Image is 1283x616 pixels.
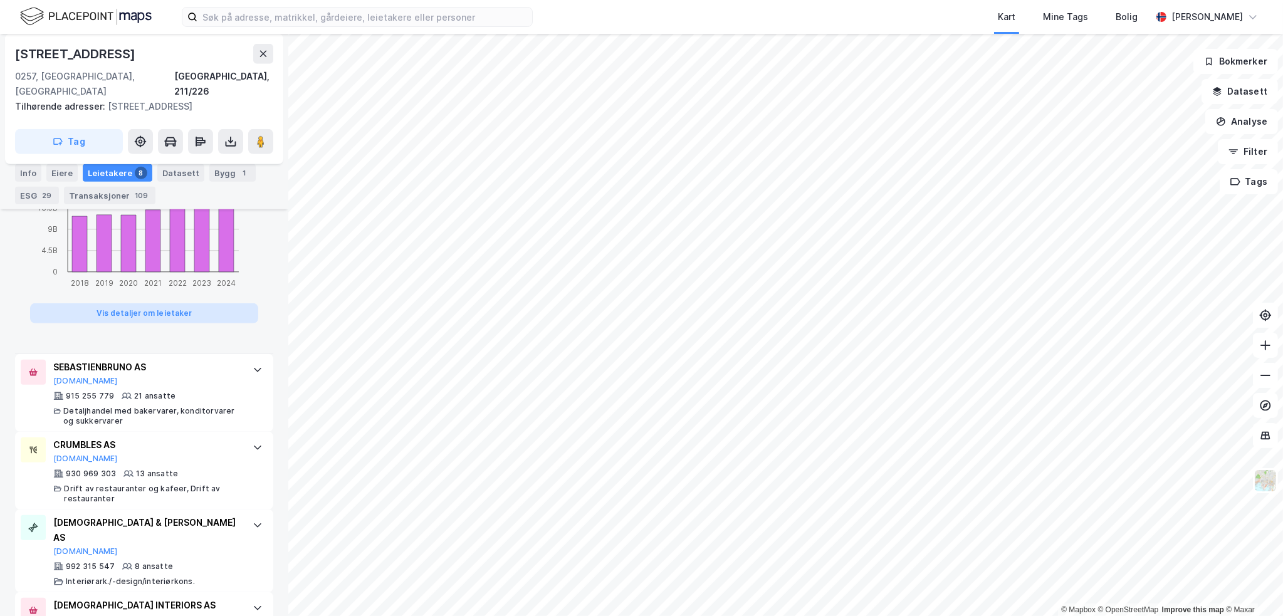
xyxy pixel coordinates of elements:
tspan: 13.5B [38,204,58,213]
div: [GEOGRAPHIC_DATA], 211/226 [175,69,273,99]
div: Kontrollprogram for chat [1220,556,1283,616]
div: CRUMBLES AS [53,437,240,452]
button: Filter [1218,139,1278,164]
a: Mapbox [1061,605,1096,614]
button: Tags [1220,169,1278,194]
button: [DOMAIN_NAME] [53,546,118,556]
div: [STREET_ADDRESS] [15,44,138,64]
div: [STREET_ADDRESS] [15,99,263,114]
div: 21 ansatte [134,391,175,401]
img: Z [1254,469,1277,493]
div: Leietakere [83,164,152,182]
div: 915 255 779 [66,391,114,401]
iframe: Chat Widget [1220,556,1283,616]
div: Datasett [157,164,204,182]
div: 992 315 547 [66,561,115,572]
button: Datasett [1202,79,1278,104]
tspan: 2018 [71,279,89,288]
tspan: 2023 [193,279,212,288]
div: 13 ansatte [136,469,178,479]
tspan: 2024 [217,279,236,288]
span: Tilhørende adresser: [15,101,108,112]
div: Kart [998,9,1015,24]
div: 1 [238,167,251,179]
button: Bokmerker [1193,49,1278,74]
tspan: 2021 [145,279,162,288]
button: Analyse [1205,109,1278,134]
button: Tag [15,129,123,154]
a: Improve this map [1162,605,1224,614]
tspan: 4.5B [41,246,58,256]
img: logo.f888ab2527a4732fd821a326f86c7f29.svg [20,6,152,28]
div: 29 [39,189,54,202]
div: 109 [132,189,150,202]
tspan: 0 [53,268,58,277]
div: [PERSON_NAME] [1171,9,1243,24]
div: Interiørark./-design/interiørkons. [66,577,195,587]
div: Bygg [209,164,256,182]
div: SEBASTIENBRUNO AS [53,360,240,375]
div: Detaljhandel med bakervarer, konditorvarer og sukkervarer [63,406,240,426]
input: Søk på adresse, matrikkel, gårdeiere, leietakere eller personer [197,8,532,26]
a: OpenStreetMap [1098,605,1159,614]
div: Info [15,164,41,182]
div: Bolig [1116,9,1138,24]
div: [DEMOGRAPHIC_DATA] INTERIORS AS [53,598,240,613]
div: [DEMOGRAPHIC_DATA] & [PERSON_NAME] AS [53,515,240,545]
tspan: 2019 [95,279,113,288]
tspan: 2022 [169,279,187,288]
button: [DOMAIN_NAME] [53,454,118,464]
div: Drift av restauranter og kafeer, Drift av restauranter [64,484,240,504]
div: 0257, [GEOGRAPHIC_DATA], [GEOGRAPHIC_DATA] [15,69,175,99]
div: Mine Tags [1043,9,1088,24]
div: 930 969 303 [66,469,116,479]
tspan: 2020 [120,279,139,288]
div: 8 ansatte [135,561,173,572]
div: Eiere [46,164,78,182]
button: [DOMAIN_NAME] [53,376,118,386]
tspan: 9B [48,225,58,234]
div: Transaksjoner [64,187,155,204]
button: Vis detaljer om leietaker [30,303,258,323]
div: 8 [135,167,147,179]
div: ESG [15,187,59,204]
